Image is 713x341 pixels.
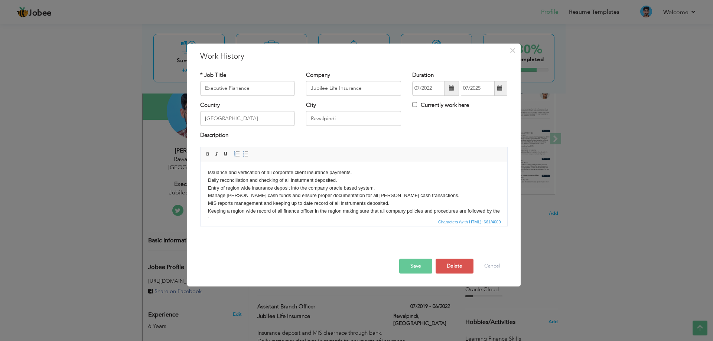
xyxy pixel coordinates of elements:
h3: Work History [200,51,508,62]
iframe: Rich Text Editor, workEditor [201,161,507,217]
label: Duration [412,71,434,79]
a: Italic [213,150,221,158]
a: Bold [204,150,212,158]
span: Characters (with HTML): 661/4000 [437,219,502,225]
a: Insert/Remove Numbered List [233,150,241,158]
button: Delete [436,259,473,273]
label: * Job Title [200,71,226,79]
div: Statistics [437,219,503,225]
button: Save [399,259,432,273]
span: × [509,44,516,57]
body: Issuance and verfication of all corporate client insurance payments. Daily reconciliation and che... [7,7,299,77]
input: Currently work here [412,102,417,107]
label: Description [200,132,228,140]
label: City [306,101,316,109]
input: From [412,81,444,96]
button: Close [507,45,519,56]
a: Insert/Remove Bulleted List [242,150,250,158]
button: Cancel [477,259,508,273]
label: Country [200,101,220,109]
input: Present [461,81,495,96]
a: Underline [222,150,230,158]
label: Company [306,71,330,79]
label: Currently work here [412,101,469,109]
